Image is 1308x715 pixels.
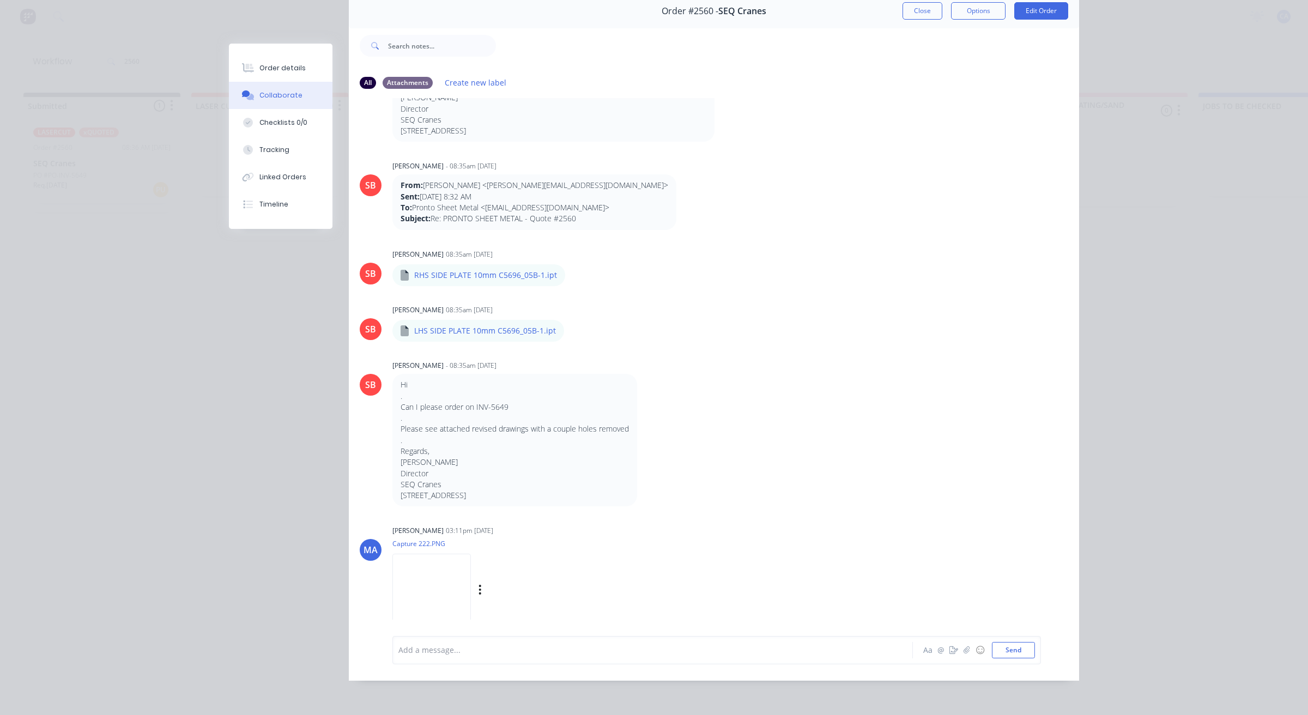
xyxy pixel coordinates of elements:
div: [PERSON_NAME] [392,250,444,259]
p: . [401,413,629,423]
div: Linked Orders [259,172,306,182]
div: Order details [259,63,306,73]
strong: To: [401,202,412,213]
p: RHS SIDE PLATE 10mm C5696_05B-1.ipt [414,270,557,281]
button: Edit Order [1014,2,1068,20]
div: SB [365,267,376,280]
div: 08:35am [DATE] [446,305,493,315]
div: Attachments [383,77,433,89]
p: SEQ Cranes [STREET_ADDRESS] [401,479,629,501]
div: - 08:35am [DATE] [446,361,496,371]
button: Options [951,2,1006,20]
p: Capture 222.PNG [392,539,592,548]
div: MA [364,543,378,556]
button: Create new label [439,75,512,90]
p: . [401,391,629,402]
p: Can I please order on INV-5649 [401,402,629,413]
p: [PERSON_NAME] <[PERSON_NAME][EMAIL_ADDRESS][DOMAIN_NAME]> [DATE] 8:32 AM Pronto Sheet Metal <[EMA... [401,180,668,224]
div: Collaborate [259,90,302,100]
button: @ [934,644,947,657]
span: Order #2560 - [662,6,718,16]
p: [PERSON_NAME] [401,92,706,103]
div: SB [365,323,376,336]
input: Search notes... [388,35,496,57]
div: SB [365,179,376,192]
p: Regards, [401,446,629,457]
span: SEQ Cranes [718,6,766,16]
div: [PERSON_NAME] [392,161,444,171]
button: Aa [921,644,934,657]
div: 03:11pm [DATE] [446,526,493,536]
p: SEQ Cranes [STREET_ADDRESS] [401,114,706,137]
button: Timeline [229,191,332,218]
p: [PERSON_NAME] [401,457,629,468]
div: 08:35am [DATE] [446,250,493,259]
p: Hi [401,379,629,390]
div: - 08:35am [DATE] [446,161,496,171]
div: SB [365,378,376,391]
button: Checklists 0/0 [229,109,332,136]
button: Order details [229,54,332,82]
div: Tracking [259,145,289,155]
div: [PERSON_NAME] [392,526,444,536]
button: Linked Orders [229,163,332,191]
button: Close [903,2,942,20]
div: [PERSON_NAME] [392,361,444,371]
p: Director [401,104,706,114]
p: Director [401,468,629,479]
p: LHS SIDE PLATE 10mm C5696_05B-1.ipt [414,325,556,336]
strong: Subject: [401,213,431,223]
div: Timeline [259,199,288,209]
div: All [360,77,376,89]
button: Collaborate [229,82,332,109]
strong: From: [401,180,423,190]
p: Please see attached revised drawings with a couple holes removed [401,423,629,434]
div: [PERSON_NAME] [392,305,444,315]
p: . [401,435,629,446]
button: ☺ [973,644,986,657]
button: Tracking [229,136,332,163]
button: Send [992,642,1035,658]
div: Checklists 0/0 [259,118,307,128]
strong: Sent: [401,191,420,202]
